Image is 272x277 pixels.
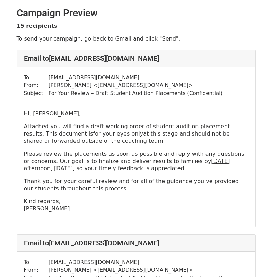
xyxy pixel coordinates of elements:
u: [DATE] afternoon, [DATE] [24,158,230,172]
td: From: [24,81,49,89]
strong: 15 recipients [17,23,58,29]
td: To: [24,74,49,82]
h4: Email to [EMAIL_ADDRESS][DOMAIN_NAME] [24,239,248,247]
td: [PERSON_NAME] < [EMAIL_ADDRESS][DOMAIN_NAME] > [49,81,223,89]
h4: Email to [EMAIL_ADDRESS][DOMAIN_NAME] [24,54,248,62]
td: To: [24,259,49,267]
h2: Campaign Preview [17,7,256,19]
td: [PERSON_NAME] < [EMAIL_ADDRESS][DOMAIN_NAME] > [49,266,223,274]
td: [EMAIL_ADDRESS][DOMAIN_NAME] [49,74,223,82]
p: Hi, [PERSON_NAME], [24,110,248,117]
td: [EMAIL_ADDRESS][DOMAIN_NAME] [49,259,223,267]
p: Thank you for your careful review and for all of the guidance you’ve provided our students throug... [24,178,248,192]
u: for your eyes only [93,130,143,137]
td: For Your Review – Draft Student Audition Placements (Confidential) [49,89,223,97]
p: Kind regards, [PERSON_NAME] [24,198,248,212]
p: Attached you will find a draft working order of student audition placement results. This document... [24,123,248,145]
td: From: [24,266,49,274]
p: Please review the placements as soon as possible and reply with any questions or concerns. Our go... [24,150,248,172]
td: Subject: [24,89,49,97]
p: To send your campaign, go back to Gmail and click "Send". [17,35,256,42]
